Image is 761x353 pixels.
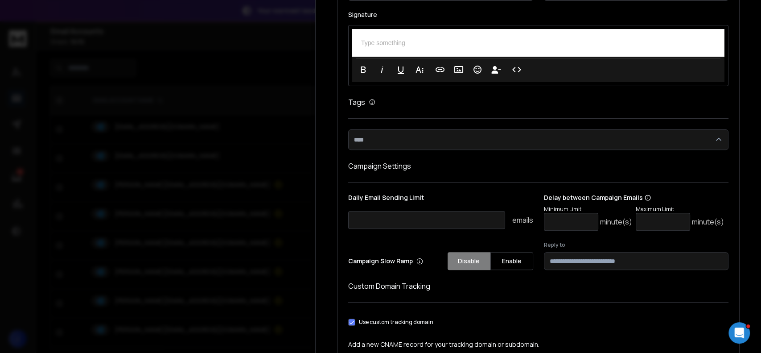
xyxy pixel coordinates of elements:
[348,257,423,266] p: Campaign Slow Ramp
[508,61,525,79] button: Code View
[348,161,728,171] h1: Campaign Settings
[469,61,486,79] button: Emoticons
[636,206,724,213] p: Maximum Limit
[488,61,505,79] button: Insert Unsubscribe Link
[348,12,728,18] label: Signature
[448,252,490,270] button: Disable
[728,322,750,344] iframe: Intercom live chat
[348,97,365,108] h1: Tags
[348,281,728,291] h1: Custom Domain Tracking
[544,206,632,213] p: Minimum Limit
[450,61,467,79] button: Insert Image (Ctrl+P)
[359,319,433,326] label: Use custom tracking domain
[374,61,391,79] button: Italic (Ctrl+I)
[411,61,428,79] button: More Text
[544,193,724,202] p: Delay between Campaign Emails
[348,340,728,349] p: Add a new CNAME record for your tracking domain or subdomain.
[490,252,533,270] button: Enable
[692,216,724,227] p: minute(s)
[348,193,533,206] p: Daily Email Sending Limit
[512,215,533,225] p: emails
[355,61,372,79] button: Bold (Ctrl+B)
[600,216,632,227] p: minute(s)
[544,241,729,249] label: Reply to
[392,61,409,79] button: Underline (Ctrl+U)
[432,61,448,79] button: Insert Link (Ctrl+K)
